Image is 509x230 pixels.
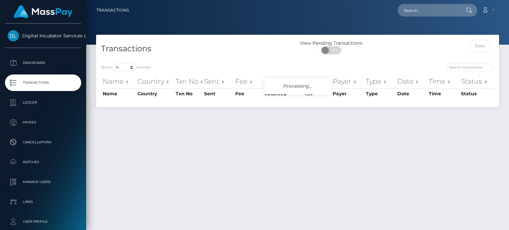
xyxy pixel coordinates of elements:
th: Payer [331,88,364,99]
th: Txn No [174,88,202,99]
a: Batches [5,154,81,170]
a: Payees [5,114,81,131]
h4: Transactions [101,43,293,55]
span: OFF [325,47,342,54]
th: Country [136,75,174,88]
th: Time [427,75,459,88]
a: Links [5,194,81,210]
a: Ledger [5,94,81,111]
th: Status [459,88,494,99]
a: Transactions [96,3,129,17]
th: Received [263,88,303,99]
input: Search... [398,4,460,17]
th: Txn No [174,75,202,88]
th: Status [459,75,494,88]
th: Sent [202,88,234,99]
th: F/X [303,75,331,88]
a: Transactions [5,74,81,91]
span: Digital Incubator Services Limited [5,33,81,39]
input: Date filter [469,40,492,52]
p: Links [8,197,79,207]
select: Showentries [112,64,137,71]
div: Processing... [264,78,331,94]
th: Sent [202,75,234,88]
th: Date [396,88,427,99]
p: Manage Users [8,177,79,187]
img: MassPay Logo [14,5,73,18]
p: User Profile [8,217,79,227]
img: Digital Incubator Services Limited [8,30,19,41]
th: Type [364,88,395,99]
label: Show entries [101,64,151,71]
p: Payees [8,117,79,127]
a: Dashboard [5,55,81,71]
th: Time [427,88,459,99]
th: Name [101,88,136,99]
a: User Profile [5,213,81,230]
th: Date [396,75,427,88]
th: Payer [331,75,364,88]
div: View Pending Transactions [298,40,365,47]
p: Ledger [8,98,79,108]
p: Cancellations [8,137,79,147]
a: Cancellations [5,134,81,151]
p: Transactions [8,78,79,88]
p: Batches [8,157,79,167]
th: Fee [234,88,263,99]
th: Name [101,75,136,88]
th: Country [136,88,174,99]
p: Dashboard [8,58,79,68]
input: Search transactions [446,64,494,71]
th: Received [263,75,303,88]
th: Type [364,75,395,88]
a: Manage Users [5,174,81,190]
th: Fee [234,75,263,88]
